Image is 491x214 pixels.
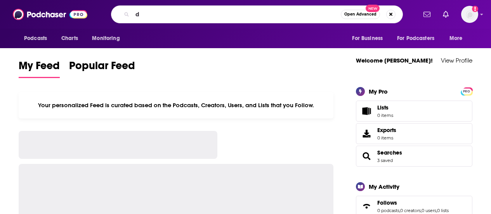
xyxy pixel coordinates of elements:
a: 0 creators [400,208,421,213]
button: open menu [444,31,472,46]
span: For Business [352,33,383,44]
a: View Profile [441,57,472,64]
span: Exports [377,127,396,134]
img: Podchaser - Follow, Share and Rate Podcasts [13,7,87,22]
a: Exports [356,123,472,144]
span: Follows [377,199,397,206]
span: , [436,208,437,213]
a: Show notifications dropdown [440,8,452,21]
a: 3 saved [377,158,393,163]
span: My Feed [19,59,60,77]
span: Lists [377,104,393,111]
span: Logged in as ahusic2015 [461,6,478,23]
a: 0 lists [437,208,449,213]
button: open menu [392,31,446,46]
svg: Add a profile image [472,6,478,12]
span: 0 items [377,113,393,118]
button: open menu [347,31,392,46]
span: For Podcasters [397,33,434,44]
span: , [399,208,400,213]
a: PRO [462,88,471,94]
span: Monitoring [92,33,120,44]
a: Welcome [PERSON_NAME]! [356,57,433,64]
a: Charts [56,31,83,46]
div: Search podcasts, credits, & more... [111,5,403,23]
span: Lists [359,106,374,117]
a: Searches [377,149,402,156]
div: Your personalized Feed is curated based on the Podcasts, Creators, Users, and Lists that you Follow. [19,92,333,118]
a: Searches [359,151,374,162]
a: Follows [359,201,374,212]
span: Popular Feed [69,59,135,77]
div: My Activity [369,183,399,190]
span: Exports [359,128,374,139]
span: Podcasts [24,33,47,44]
button: open menu [19,31,57,46]
span: Searches [356,146,472,167]
a: Popular Feed [69,59,135,78]
img: User Profile [461,6,478,23]
a: My Feed [19,59,60,78]
a: 0 users [422,208,436,213]
a: Lists [356,101,472,122]
button: Show profile menu [461,6,478,23]
a: Follows [377,199,449,206]
input: Search podcasts, credits, & more... [132,8,341,21]
a: 0 podcasts [377,208,399,213]
button: Open AdvancedNew [341,10,380,19]
span: Lists [377,104,389,111]
a: Show notifications dropdown [420,8,434,21]
span: More [449,33,463,44]
button: open menu [87,31,130,46]
span: Charts [61,33,78,44]
div: My Pro [369,88,388,95]
span: New [366,5,380,12]
span: Open Advanced [344,12,376,16]
span: 0 items [377,135,396,141]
